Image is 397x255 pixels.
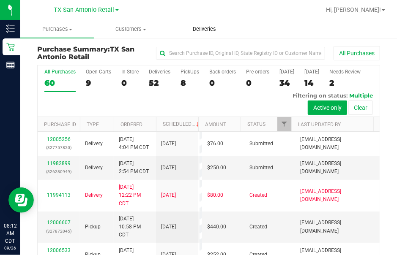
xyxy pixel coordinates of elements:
span: Multiple [349,92,373,99]
span: [DATE] 10:58 PM CDT [119,215,151,239]
div: 60 [44,78,76,88]
div: 8 [181,78,199,88]
div: All Purchases [44,69,76,75]
span: $440.00 [207,223,226,231]
div: 2 [329,78,361,88]
p: (326280949) [43,168,75,176]
div: In Store [121,69,139,75]
a: Ordered [120,122,142,127]
span: [EMAIL_ADDRESS][DOMAIN_NAME] [300,219,375,235]
a: 11982899 [47,160,71,166]
span: [DATE] 4:04 PM CDT [119,136,149,152]
button: Active only [308,100,347,115]
a: 12006607 [47,220,71,225]
span: Hi, [PERSON_NAME]! [326,6,381,13]
span: [EMAIL_ADDRESS][DOMAIN_NAME] [300,160,375,176]
a: Last Updated By [298,122,341,127]
inline-svg: Retail [6,43,15,51]
a: Purchase ID [44,122,76,127]
span: Pickup [85,223,101,231]
div: 14 [304,78,319,88]
iframe: Resource center [8,187,34,213]
div: Open Carts [86,69,111,75]
input: Search Purchase ID, Original ID, State Registry ID or Customer Name... [156,47,325,60]
span: Submitted [249,140,273,148]
span: Filtering on status: [293,92,348,99]
span: Deliveries [181,25,227,33]
span: Delivery [85,191,103,199]
div: 0 [246,78,269,88]
span: [DATE] 2:54 PM CDT [119,160,149,176]
a: Filter [277,117,291,131]
span: $80.00 [207,191,223,199]
a: Deliveries [168,20,241,38]
inline-svg: Inventory [6,24,15,33]
span: $250.00 [207,164,226,172]
div: [DATE] [279,69,294,75]
div: 9 [86,78,111,88]
a: Status [247,121,266,127]
span: TX San Antonio Retail [54,6,115,14]
span: [EMAIL_ADDRESS][DOMAIN_NAME] [300,136,375,152]
a: 12006533 [47,247,71,253]
div: PickUps [181,69,199,75]
a: Amount [205,122,226,127]
h3: Purchase Summary: [37,46,151,60]
a: Scheduled [163,121,201,127]
span: [EMAIL_ADDRESS][DOMAIN_NAME] [300,187,375,203]
button: All Purchases [334,46,380,60]
span: Customers [94,25,167,33]
span: [DATE] 12:22 PM CDT [119,183,151,208]
span: TX San Antonio Retail [37,45,134,61]
a: Type [87,122,99,127]
inline-svg: Reports [6,61,15,69]
div: [DATE] [304,69,319,75]
div: Needs Review [329,69,361,75]
a: 11994113 [47,192,71,198]
a: Customers [94,20,167,38]
span: Created [249,223,267,231]
span: [DATE] [161,164,176,172]
span: [DATE] [161,223,176,231]
span: Purchases [20,25,94,33]
p: (327872045) [43,227,75,235]
div: 52 [149,78,170,88]
span: Delivery [85,140,103,148]
div: 0 [209,78,236,88]
p: 08:12 AM CDT [4,222,16,245]
p: 09/26 [4,245,16,251]
div: 0 [121,78,139,88]
span: $76.00 [207,140,223,148]
button: Clear [348,100,373,115]
span: [DATE] [161,191,176,199]
div: 34 [279,78,294,88]
div: Back-orders [209,69,236,75]
span: Created [249,191,267,199]
span: Submitted [249,164,273,172]
div: Deliveries [149,69,170,75]
p: (327757820) [43,144,75,152]
div: Pre-orders [246,69,269,75]
span: [DATE] [161,140,176,148]
a: 12005256 [47,136,71,142]
span: Delivery [85,164,103,172]
a: Purchases [20,20,94,38]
